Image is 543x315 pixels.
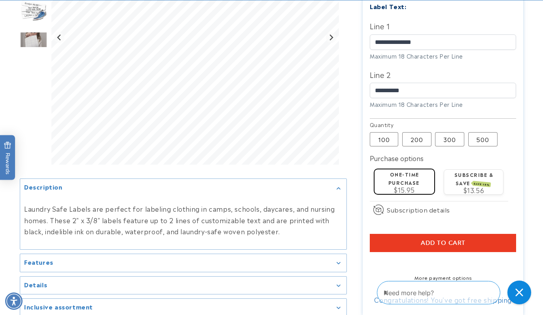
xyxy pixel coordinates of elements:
label: 500 [468,132,498,146]
span: Rewards [4,142,11,175]
p: Laundry Safe Labels are perfect for labeling clothing in camps, schools, daycares, and nursing ho... [24,203,342,237]
label: 300 [435,132,464,146]
h2: Inclusive assortment [24,303,93,311]
span: $13.56 [464,185,484,195]
label: Line 2 [370,68,517,81]
summary: Details [20,277,346,294]
button: Go to last slide [54,32,65,43]
h2: Description [24,183,62,191]
legend: Quantity [370,121,394,129]
h2: Features [24,258,53,266]
button: Add to cart [370,234,517,252]
label: Subscribe & save [454,171,494,186]
div: Maximum 18 Characters Per Line [370,52,517,60]
span: $15.95 [394,185,415,194]
label: One-time purchase [388,171,420,186]
label: Line 1 [370,19,517,32]
label: 200 [402,132,431,146]
div: Go to slide 5 [20,26,47,54]
a: More payment options [370,274,517,281]
span: Subscription details [387,205,450,214]
label: Label Text: [370,2,407,11]
div: Congratulations! You've got free shipping [370,296,517,304]
button: Next slide [326,32,337,43]
iframe: Gorgias Floating Chat [377,278,535,307]
div: Maximum 18 Characters Per Line [370,100,517,108]
span: SAVE 15% [472,181,491,187]
label: 100 [370,132,398,146]
img: null [20,32,47,48]
summary: Features [20,254,346,272]
div: Accessibility Menu [5,292,23,310]
span: Add to cart [421,239,465,247]
summary: Description [20,179,346,197]
label: Purchase options [370,153,424,163]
